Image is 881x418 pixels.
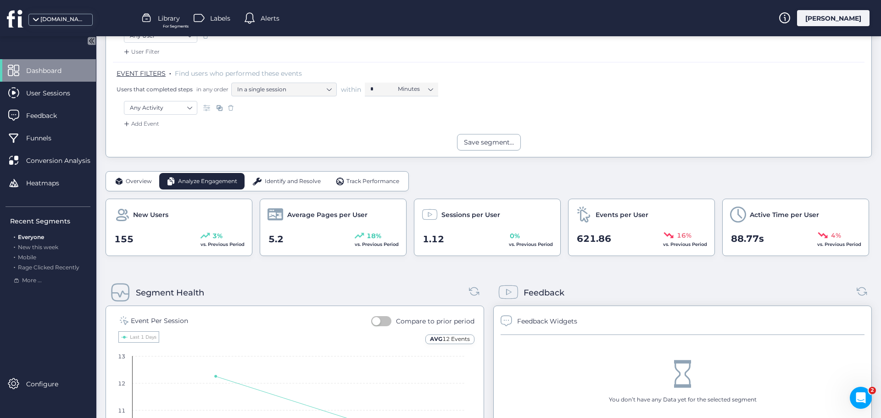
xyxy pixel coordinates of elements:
span: Labels [210,13,230,23]
div: [DOMAIN_NAME] [40,15,86,24]
span: 18% [367,231,381,241]
div: Recent Segments [10,216,90,226]
span: 155 [114,232,134,246]
span: Track Performance [346,177,399,186]
div: AVG [425,334,474,344]
span: Everyone [18,234,44,240]
span: For Segments [163,23,189,29]
span: 1.12 [423,232,444,246]
span: 5.2 [268,232,284,246]
span: . [169,67,171,77]
text: 12 [118,380,125,387]
span: Configure [26,379,72,389]
span: More ... [22,276,42,285]
div: You don’t have any Data yet for the selected segment [609,396,757,404]
span: Library [158,13,180,23]
span: Funnels [26,133,65,143]
span: Feedback [26,111,71,121]
span: . [14,242,15,251]
span: Heatmaps [26,178,73,188]
span: vs. Previous Period [509,241,553,247]
div: Event Per Session [131,316,188,326]
span: Conversion Analysis [26,156,104,166]
nz-select-item: Any Activity [130,101,191,115]
span: Events per User [596,210,648,220]
span: 3% [212,231,223,241]
span: within [341,85,361,94]
text: 13 [118,353,125,360]
text: Last 1 Days [130,334,156,340]
span: vs. Previous Period [817,241,861,247]
span: Find users who performed these events [175,69,302,78]
span: User Sessions [26,88,84,98]
span: 621.86 [577,232,611,246]
span: . [14,262,15,271]
span: vs. Previous Period [355,241,399,247]
div: Add Event [122,119,159,128]
div: User Filter [122,47,160,56]
div: Save segment... [464,137,514,147]
span: 12 Events [442,335,470,342]
span: in any order [195,85,229,93]
span: Rage Clicked Recently [18,264,79,271]
text: 11 [118,407,125,414]
span: EVENT FILTERS [117,69,166,78]
span: 2 [869,387,876,394]
span: Sessions per User [441,210,500,220]
span: New Users [133,210,168,220]
div: Segment Health [136,286,204,299]
div: [PERSON_NAME] [797,10,870,26]
div: Feedback [524,286,564,299]
div: Feedback Widgets [517,316,577,326]
span: Dashboard [26,66,75,76]
span: Average Pages per User [287,210,368,220]
span: Analyze Engagement [178,177,237,186]
span: Alerts [261,13,279,23]
span: 88.77s [731,232,764,246]
span: vs. Previous Period [663,241,707,247]
nz-select-item: In a single session [237,83,331,96]
span: . [14,232,15,240]
span: Users that completed steps [117,85,193,93]
span: Overview [126,177,152,186]
span: . [14,252,15,261]
span: Identify and Resolve [265,177,321,186]
iframe: Intercom live chat [850,387,872,409]
nz-select-item: Minutes [398,82,433,96]
div: Compare to prior period [396,316,474,326]
span: Mobile [18,254,36,261]
span: vs. Previous Period [201,241,245,247]
span: New this week [18,244,58,251]
span: 16% [677,230,691,240]
span: Active Time per User [750,210,819,220]
span: 0% [510,231,520,241]
span: 4% [831,230,841,240]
